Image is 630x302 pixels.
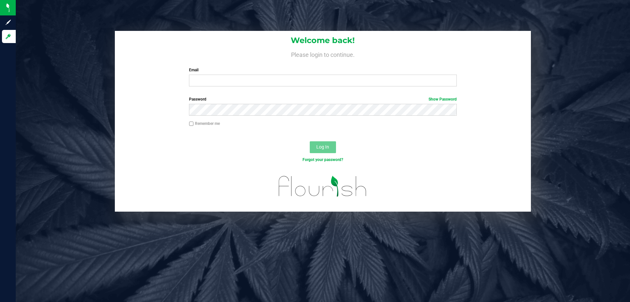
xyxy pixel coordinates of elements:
[5,33,11,40] inline-svg: Log in
[5,19,11,26] inline-svg: Sign up
[271,170,375,203] img: flourish_logo.svg
[189,97,206,102] span: Password
[189,67,456,73] label: Email
[189,122,194,126] input: Remember me
[189,121,220,127] label: Remember me
[316,144,329,150] span: Log In
[303,157,343,162] a: Forgot your password?
[115,36,531,45] h1: Welcome back!
[429,97,457,102] a: Show Password
[310,141,336,153] button: Log In
[115,50,531,58] h4: Please login to continue.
